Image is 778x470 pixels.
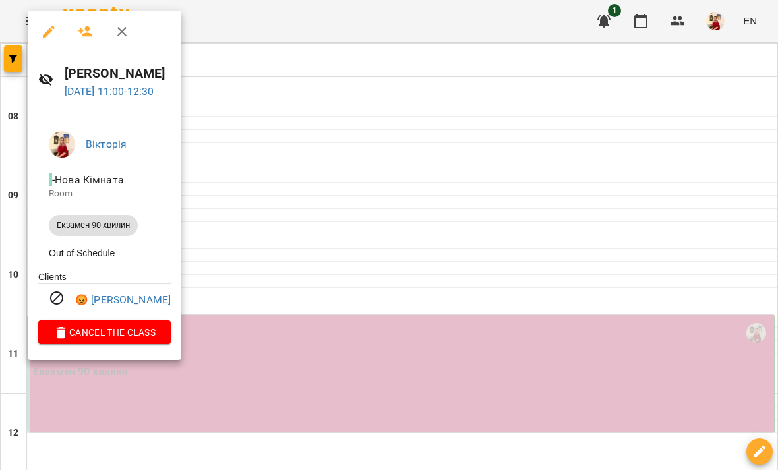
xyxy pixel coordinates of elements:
button: Cancel the class [38,320,171,344]
span: - Нова Кімната [49,173,127,186]
span: Екзамен 90 хвилин [49,220,138,231]
a: [DATE] 11:00-12:30 [65,85,154,98]
li: Out of Schedule [38,241,171,265]
a: Вікторія [86,138,127,150]
img: 3c452bf56c0f284fe529ddadb47b7c73.jpeg [49,131,75,158]
ul: Clients [38,270,171,321]
svg: Visit canceled [49,290,65,306]
p: Room [49,187,160,200]
span: Cancel the class [49,324,160,340]
h6: [PERSON_NAME] [65,63,171,84]
a: 😡 [PERSON_NAME] [75,292,171,308]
